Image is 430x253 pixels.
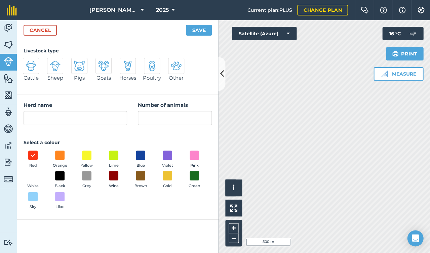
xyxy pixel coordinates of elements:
[119,74,136,82] span: Horses
[24,74,39,82] span: Cattle
[374,67,423,81] button: Measure
[104,151,123,169] button: Lime
[50,171,69,189] button: Black
[109,163,119,169] span: Lime
[4,157,13,167] img: svg+xml;base64,PD94bWwgdmVyc2lvbj0iMS4wIiBlbmNvZGluZz0idXRmLTgiPz4KPCEtLSBHZW5lcmF0b3I6IEFkb2JlIE...
[109,183,119,189] span: Wine
[24,25,57,36] a: Cancel
[189,183,200,189] span: Green
[4,124,13,134] img: svg+xml;base64,PD94bWwgdmVyc2lvbj0iMS4wIiBlbmNvZGluZz0idXRmLTgiPz4KPCEtLSBHZW5lcmF0b3I6IEFkb2JlIE...
[229,223,239,233] button: +
[233,183,235,192] span: i
[98,60,109,71] img: svg+xml;base64,PD94bWwgdmVyc2lvbj0iMS4wIiBlbmNvZGluZz0idXRmLTgiPz4KPCEtLSBHZW5lcmF0b3I6IEFkb2JlIE...
[4,239,13,246] img: svg+xml;base64,PD94bWwgdmVyc2lvbj0iMS4wIiBlbmNvZGluZz0idXRmLTgiPz4KPCEtLSBHZW5lcmF0b3I6IEFkb2JlIE...
[392,50,398,58] img: svg+xml;base64,PHN2ZyB4bWxucz0iaHR0cDovL3d3dy53My5vcmcvMjAwMC9zdmciIHdpZHRoPSIxOSIgaGVpZ2h0PSIyNC...
[50,192,69,210] button: Lilac
[7,5,17,15] img: fieldmargin Logo
[29,163,37,169] span: Red
[186,25,212,36] button: Save
[24,47,212,54] h4: Livestock type
[4,73,13,83] img: svg+xml;base64,PHN2ZyB4bWxucz0iaHR0cDovL3d3dy53My5vcmcvMjAwMC9zdmciIHdpZHRoPSI1NiIgaGVpZ2h0PSI2MC...
[77,151,96,169] button: Yellow
[4,107,13,117] img: svg+xml;base64,PD94bWwgdmVyc2lvbj0iMS4wIiBlbmNvZGluZz0idXRmLTgiPz4KPCEtLSBHZW5lcmF0b3I6IEFkb2JlIE...
[406,27,419,40] img: svg+xml;base64,PD94bWwgdmVyc2lvbj0iMS4wIiBlbmNvZGluZz0idXRmLTgiPz4KPCEtLSBHZW5lcmF0b3I6IEFkb2JlIE...
[74,74,85,82] span: Pigs
[230,204,237,212] img: Four arrows, one pointing top left, one top right, one bottom right and the last bottom left
[185,171,204,189] button: Green
[24,171,42,189] button: White
[96,74,111,82] span: Goats
[131,151,150,169] button: Blue
[74,60,85,71] img: svg+xml;base64,PD94bWwgdmVyc2lvbj0iMS4wIiBlbmNvZGluZz0idXRmLTgiPz4KPCEtLSBHZW5lcmF0b3I6IEFkb2JlIE...
[4,140,13,151] img: svg+xml;base64,PD94bWwgdmVyc2lvbj0iMS4wIiBlbmNvZGluZz0idXRmLTgiPz4KPCEtLSBHZW5lcmF0b3I6IEFkb2JlIE...
[55,183,65,189] span: Black
[232,27,297,40] button: Satellite (Azure)
[143,74,161,82] span: Poultry
[104,171,123,189] button: Wine
[134,183,147,189] span: Brown
[30,204,36,210] span: Sky
[55,204,64,210] span: Lilac
[185,151,204,169] button: Pink
[24,151,42,169] button: Red
[389,27,400,40] span: 16 ° C
[50,60,61,71] img: svg+xml;base64,PD94bWwgdmVyc2lvbj0iMS4wIiBlbmNvZGluZz0idXRmLTgiPz4KPCEtLSBHZW5lcmF0b3I6IEFkb2JlIE...
[50,151,69,169] button: Orange
[24,139,60,145] strong: Select a colour
[399,6,405,14] img: svg+xml;base64,PHN2ZyB4bWxucz0iaHR0cDovL3d3dy53My5vcmcvMjAwMC9zdmciIHdpZHRoPSIxNyIgaGVpZ2h0PSIxNy...
[24,192,42,210] button: Sky
[4,90,13,100] img: svg+xml;base64,PHN2ZyB4bWxucz0iaHR0cDovL3d3dy53My5vcmcvMjAwMC9zdmciIHdpZHRoPSI1NiIgaGVpZ2h0PSI2MC...
[158,151,177,169] button: Violet
[26,60,36,71] img: svg+xml;base64,PD94bWwgdmVyc2lvbj0iMS4wIiBlbmNvZGluZz0idXRmLTgiPz4KPCEtLSBHZW5lcmF0b3I6IEFkb2JlIE...
[136,163,145,169] span: Blue
[162,163,173,169] span: Violet
[53,163,67,169] span: Orange
[360,7,368,13] img: Two speech bubbles overlapping with the left bubble in the forefront
[407,230,423,246] div: Open Intercom Messenger
[47,74,63,82] span: Sheep
[229,233,239,243] button: –
[4,23,13,33] img: svg+xml;base64,PD94bWwgdmVyc2lvbj0iMS4wIiBlbmNvZGluZz0idXRmLTgiPz4KPCEtLSBHZW5lcmF0b3I6IEFkb2JlIE...
[4,57,13,66] img: svg+xml;base64,PD94bWwgdmVyc2lvbj0iMS4wIiBlbmNvZGluZz0idXRmLTgiPz4KPCEtLSBHZW5lcmF0b3I6IEFkb2JlIE...
[225,179,242,196] button: i
[24,102,52,108] strong: Herd name
[163,183,172,189] span: Gold
[190,163,199,169] span: Pink
[30,151,36,159] img: svg+xml;base64,PHN2ZyB4bWxucz0iaHR0cDovL3d3dy53My5vcmcvMjAwMC9zdmciIHdpZHRoPSIxOCIgaGVpZ2h0PSIyNC...
[82,183,91,189] span: Grey
[4,40,13,50] img: svg+xml;base64,PHN2ZyB4bWxucz0iaHR0cDovL3d3dy53My5vcmcvMjAwMC9zdmciIHdpZHRoPSI1NiIgaGVpZ2h0PSI2MC...
[171,60,182,71] img: svg+xml;base64,PD94bWwgdmVyc2lvbj0iMS4wIiBlbmNvZGluZz0idXRmLTgiPz4KPCEtLSBHZW5lcmF0b3I6IEFkb2JlIE...
[247,6,292,14] span: Current plan : PLUS
[4,174,13,184] img: svg+xml;base64,PD94bWwgdmVyc2lvbj0iMS4wIiBlbmNvZGluZz0idXRmLTgiPz4KPCEtLSBHZW5lcmF0b3I6IEFkb2JlIE...
[158,171,177,189] button: Gold
[122,60,133,71] img: svg+xml;base64,PD94bWwgdmVyc2lvbj0iMS4wIiBlbmNvZGluZz0idXRmLTgiPz4KPCEtLSBHZW5lcmF0b3I6IEFkb2JlIE...
[379,7,387,13] img: A question mark icon
[89,6,138,14] span: [PERSON_NAME] Farm
[169,74,184,82] span: Other
[386,47,424,60] button: Print
[381,71,388,77] img: Ruler icon
[138,102,188,108] strong: Number of animals
[81,163,93,169] span: Yellow
[77,171,96,189] button: Grey
[27,183,39,189] span: White
[382,27,423,40] button: 16 °C
[156,6,169,14] span: 2025
[131,171,150,189] button: Brown
[417,7,425,13] img: A cog icon
[297,5,348,15] a: Change plan
[147,60,157,71] img: svg+xml;base64,PD94bWwgdmVyc2lvbj0iMS4wIiBlbmNvZGluZz0idXRmLTgiPz4KPCEtLSBHZW5lcmF0b3I6IEFkb2JlIE...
